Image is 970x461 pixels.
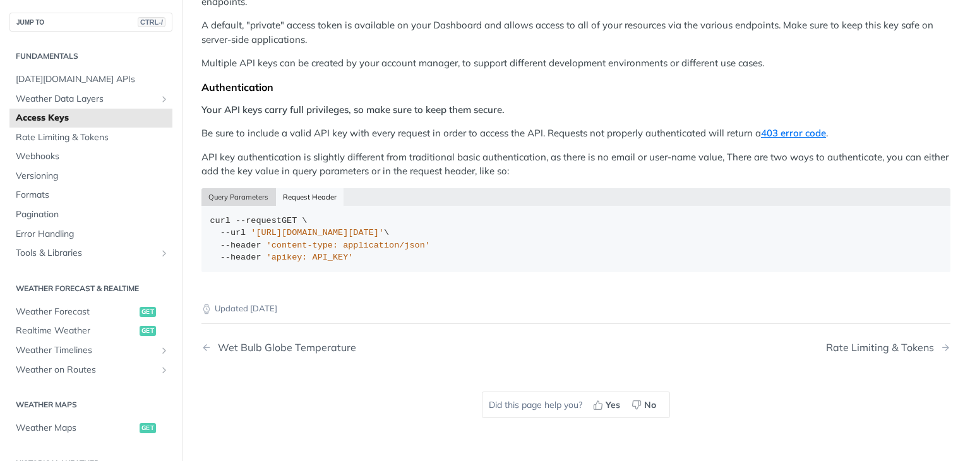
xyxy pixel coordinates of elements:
a: Previous Page: Wet Bulb Globe Temperature [201,342,522,354]
button: Show subpages for Weather Timelines [159,345,169,356]
span: Access Keys [16,112,169,124]
a: Weather Mapsget [9,419,172,438]
span: get [140,423,156,433]
a: Weather Data LayersShow subpages for Weather Data Layers [9,90,172,109]
button: Show subpages for Weather on Routes [159,365,169,375]
p: API key authentication is slightly different from traditional basic authentication, as there is n... [201,150,950,179]
a: Access Keys [9,109,172,128]
button: Yes [589,395,627,414]
span: Weather Timelines [16,344,156,357]
span: Yes [606,398,620,412]
h2: Weather Maps [9,399,172,410]
a: Webhooks [9,147,172,166]
span: --header [220,253,261,262]
span: get [140,307,156,317]
span: --header [220,241,261,250]
span: Weather on Routes [16,364,156,376]
a: 403 error code [761,127,826,139]
span: CTRL-/ [138,17,165,27]
nav: Pagination Controls [201,329,950,366]
span: --url [220,228,246,237]
span: [DATE][DOMAIN_NAME] APIs [16,73,169,86]
button: No [627,395,663,414]
p: Multiple API keys can be created by your account manager, to support different development enviro... [201,56,950,71]
a: Realtime Weatherget [9,321,172,340]
span: Realtime Weather [16,325,136,337]
a: Weather on RoutesShow subpages for Weather on Routes [9,361,172,380]
p: Updated [DATE] [201,302,950,315]
span: Pagination [16,208,169,221]
a: Pagination [9,205,172,224]
span: Webhooks [16,150,169,163]
a: Weather Forecastget [9,302,172,321]
div: Wet Bulb Globe Temperature [212,342,356,354]
span: Rate Limiting & Tokens [16,131,169,144]
div: GET \ \ [210,215,942,264]
div: Rate Limiting & Tokens [826,342,940,354]
span: '[URL][DOMAIN_NAME][DATE]' [251,228,384,237]
span: Formats [16,189,169,201]
span: Weather Maps [16,422,136,434]
h2: Fundamentals [9,51,172,62]
a: Formats [9,186,172,205]
div: Authentication [201,81,950,93]
a: Versioning [9,167,172,186]
a: Next Page: Rate Limiting & Tokens [826,342,950,354]
button: Show subpages for Weather Data Layers [159,94,169,104]
a: Weather TimelinesShow subpages for Weather Timelines [9,341,172,360]
a: Tools & LibrariesShow subpages for Tools & Libraries [9,244,172,263]
strong: Your API keys carry full privileges, so make sure to keep them secure. [201,104,505,116]
button: Show subpages for Tools & Libraries [159,248,169,258]
span: --request [236,216,282,225]
span: Error Handling [16,228,169,241]
span: No [644,398,656,412]
span: Tools & Libraries [16,247,156,260]
p: A default, "private" access token is available on your Dashboard and allows access to all of your... [201,18,950,47]
span: Weather Data Layers [16,93,156,105]
a: Rate Limiting & Tokens [9,128,172,147]
div: Did this page help you? [482,392,670,418]
h2: Weather Forecast & realtime [9,283,172,294]
span: curl [210,216,231,225]
span: get [140,326,156,336]
span: Weather Forecast [16,306,136,318]
button: Query Parameters [201,188,276,206]
a: [DATE][DOMAIN_NAME] APIs [9,70,172,89]
button: JUMP TOCTRL-/ [9,13,172,32]
a: Error Handling [9,225,172,244]
span: 'content-type: application/json' [266,241,430,250]
p: Be sure to include a valid API key with every request in order to access the API. Requests not pr... [201,126,950,141]
span: 'apikey: API_KEY' [266,253,354,262]
span: Versioning [16,170,169,183]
